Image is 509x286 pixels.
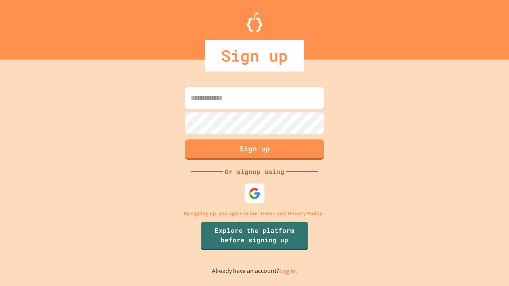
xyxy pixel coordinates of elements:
[260,209,275,218] a: Terms
[223,167,286,176] div: Or signup using
[212,266,297,276] p: Already have an account?
[185,139,324,160] button: Sign up
[247,12,262,32] img: Logo.svg
[201,222,308,250] a: Explore the platform before signing up
[288,209,322,218] a: Privacy Policy
[249,187,260,199] img: google-icon.svg
[184,209,326,218] p: By signing up, you agree to our and .
[205,40,304,71] div: Sign up
[279,267,297,275] a: Log in.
